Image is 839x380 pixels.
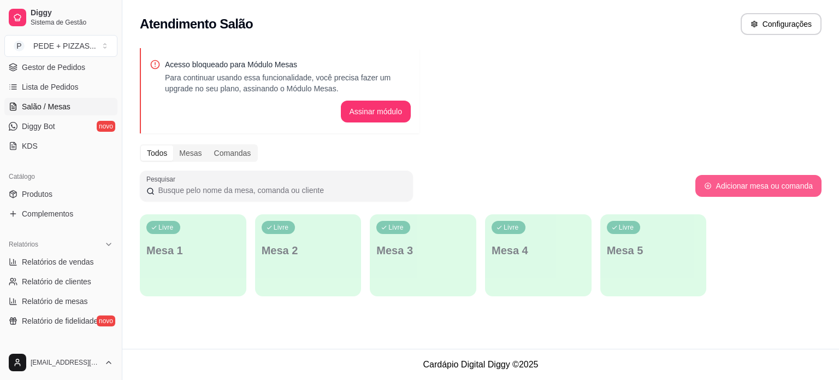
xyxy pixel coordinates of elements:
[14,40,25,51] span: P
[4,78,117,96] a: Lista de Pedidos
[146,243,240,258] p: Mesa 1
[33,40,96,51] div: PEDE + PIZZAS ...
[173,145,208,161] div: Mesas
[22,81,79,92] span: Lista de Pedidos
[4,185,117,203] a: Produtos
[4,349,117,376] button: [EMAIL_ADDRESS][DOMAIN_NAME]
[504,223,519,232] p: Livre
[122,349,839,380] footer: Cardápio Digital Diggy © 2025
[22,101,70,112] span: Salão / Mesas
[619,223,634,232] p: Livre
[4,253,117,271] a: Relatórios de vendas
[31,18,113,27] span: Sistema de Gestão
[255,214,362,296] button: LivreMesa 2
[607,243,700,258] p: Mesa 5
[4,343,117,360] div: Gerenciar
[9,240,38,249] span: Relatórios
[4,293,117,310] a: Relatório de mesas
[22,276,91,287] span: Relatório de clientes
[274,223,289,232] p: Livre
[165,59,411,70] p: Acesso bloqueado para Módulo Mesas
[4,59,117,76] a: Gestor de Pedidos
[341,101,411,122] button: Assinar módulo
[492,243,585,258] p: Mesa 4
[600,214,707,296] button: LivreMesa 5
[4,168,117,185] div: Catálogo
[22,208,73,219] span: Complementos
[22,256,94,267] span: Relatórios de vendas
[140,15,253,33] h2: Atendimento Salão
[22,189,52,200] span: Produtos
[262,243,355,258] p: Mesa 2
[4,35,117,57] button: Select a team
[388,223,404,232] p: Livre
[4,4,117,31] a: DiggySistema de Gestão
[208,145,257,161] div: Comandas
[4,312,117,330] a: Relatório de fidelidadenovo
[376,243,470,258] p: Mesa 3
[165,72,411,94] p: Para continuar usando essa funcionalidade, você precisa fazer um upgrade no seu plano, assinando ...
[4,137,117,155] a: KDS
[695,175,822,197] button: Adicionar mesa ou comanda
[146,174,179,184] label: Pesquisar
[22,121,55,132] span: Diggy Bot
[22,62,85,73] span: Gestor de Pedidos
[141,145,173,161] div: Todos
[741,13,822,35] button: Configurações
[4,205,117,223] a: Complementos
[4,118,117,135] a: Diggy Botnovo
[158,223,174,232] p: Livre
[4,273,117,290] a: Relatório de clientes
[370,214,476,296] button: LivreMesa 3
[22,315,98,326] span: Relatório de fidelidade
[22,141,38,151] span: KDS
[31,8,113,18] span: Diggy
[140,214,246,296] button: LivreMesa 1
[4,98,117,115] a: Salão / Mesas
[155,185,406,196] input: Pesquisar
[31,358,100,367] span: [EMAIL_ADDRESS][DOMAIN_NAME]
[22,296,88,307] span: Relatório de mesas
[485,214,592,296] button: LivreMesa 4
